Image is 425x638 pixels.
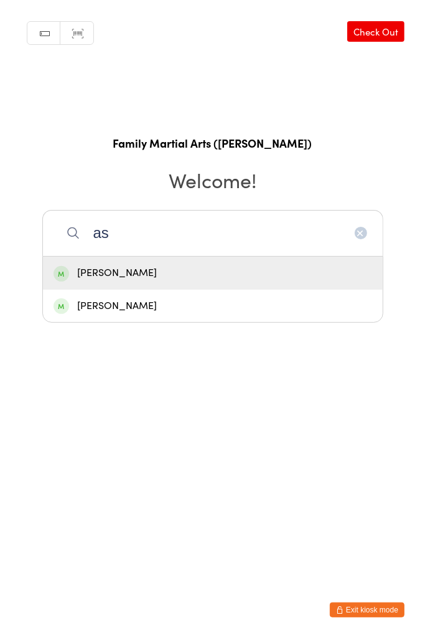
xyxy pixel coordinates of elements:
a: Check Out [347,21,404,42]
div: [PERSON_NAME] [54,265,372,282]
div: [PERSON_NAME] [54,298,372,315]
input: Search [42,210,383,256]
h1: Family Martial Arts ([PERSON_NAME]) [12,135,413,151]
h2: Welcome! [12,166,413,194]
button: Exit kiosk mode [330,602,404,617]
